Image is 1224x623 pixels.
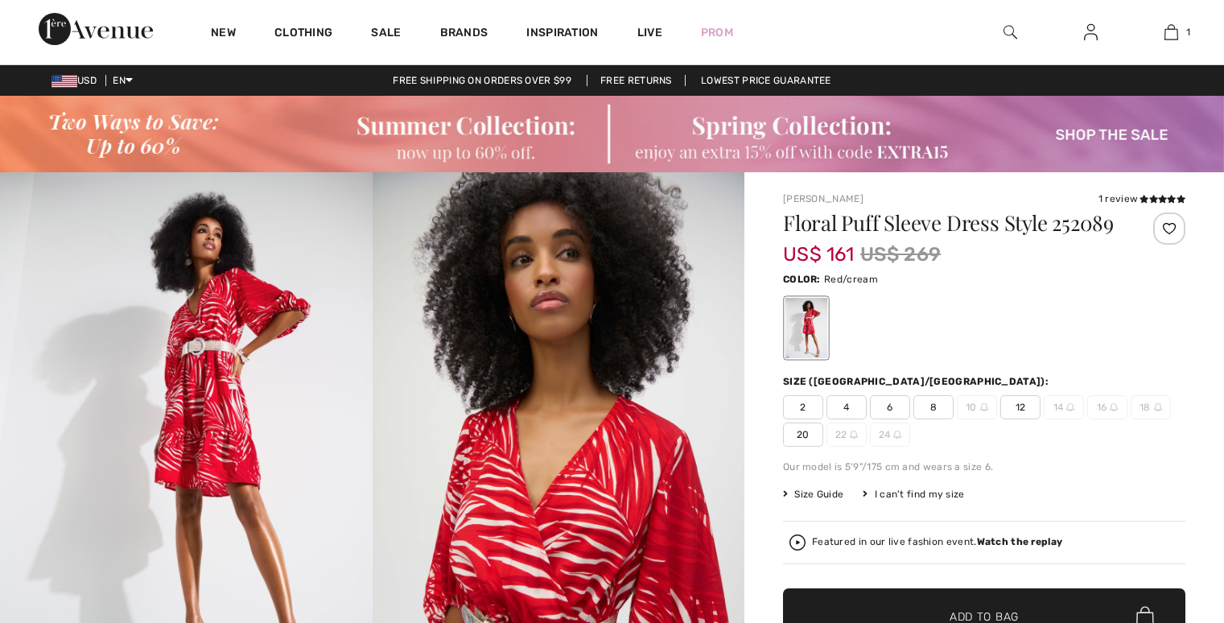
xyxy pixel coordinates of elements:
a: Clothing [274,26,332,43]
span: 24 [870,423,910,447]
a: Free Returns [587,75,686,86]
div: Red/cream [785,298,827,358]
a: Sale [371,26,401,43]
div: 1 review [1098,192,1185,206]
span: Color: [783,274,821,285]
a: Lowest Price Guarantee [688,75,844,86]
span: 20 [783,423,823,447]
a: Brands [440,26,488,43]
span: 8 [913,395,954,419]
div: Featured in our live fashion event. [812,537,1062,547]
span: Inspiration [526,26,598,43]
span: US$ 161 [783,227,854,266]
img: ring-m.svg [893,431,901,439]
span: 2 [783,395,823,419]
span: US$ 269 [860,240,941,269]
strong: Watch the replay [977,536,1063,547]
img: ring-m.svg [1066,403,1074,411]
a: 1 [1131,23,1210,42]
a: Live [637,24,662,41]
img: ring-m.svg [980,403,988,411]
img: search the website [1004,23,1017,42]
span: USD [52,75,103,86]
a: [PERSON_NAME] [783,193,863,204]
span: 12 [1000,395,1041,419]
h1: Floral Puff Sleeve Dress Style 252089 [783,212,1119,233]
span: 10 [957,395,997,419]
a: Free shipping on orders over $99 [380,75,584,86]
span: 6 [870,395,910,419]
a: Sign In [1071,23,1111,43]
img: 1ère Avenue [39,13,153,45]
span: 18 [1131,395,1171,419]
img: US Dollar [52,75,77,88]
div: Our model is 5'9"/175 cm and wears a size 6. [783,460,1185,474]
span: 22 [826,423,867,447]
a: New [211,26,236,43]
span: Size Guide [783,487,843,501]
span: 16 [1087,395,1127,419]
img: ring-m.svg [1154,403,1162,411]
img: My Bag [1164,23,1178,42]
span: 1 [1186,25,1190,39]
img: ring-m.svg [850,431,858,439]
span: EN [113,75,133,86]
img: My Info [1084,23,1098,42]
div: Size ([GEOGRAPHIC_DATA]/[GEOGRAPHIC_DATA]): [783,374,1052,389]
span: 4 [826,395,867,419]
span: 14 [1044,395,1084,419]
img: ring-m.svg [1110,403,1118,411]
a: Prom [701,24,733,41]
div: I can't find my size [863,487,964,501]
img: Watch the replay [789,534,806,551]
span: Red/cream [824,274,878,285]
